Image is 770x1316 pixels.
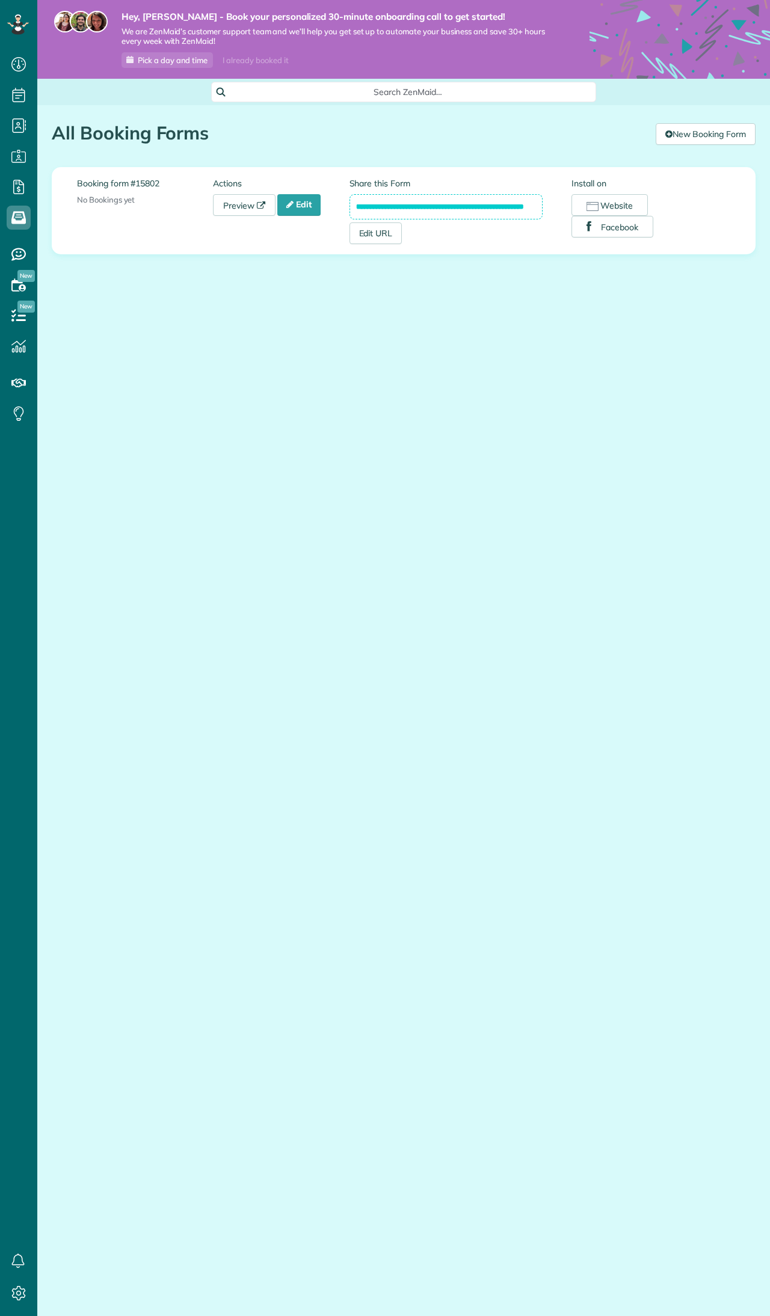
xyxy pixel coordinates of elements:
[213,177,349,189] label: Actions
[77,195,135,204] span: No Bookings yet
[122,11,553,23] strong: Hey, [PERSON_NAME] - Book your personalized 30-minute onboarding call to get started!
[277,194,321,216] a: Edit
[17,301,35,313] span: New
[215,53,295,68] div: I already booked it
[571,194,648,216] button: Website
[70,11,91,32] img: jorge-587dff0eeaa6aab1f244e6dc62b8924c3b6ad411094392a53c71c6c4a576187d.jpg
[350,222,402,244] a: Edit URL
[213,194,276,216] a: Preview
[350,177,543,189] label: Share this Form
[54,11,76,32] img: maria-72a9807cf96188c08ef61303f053569d2e2a8a1cde33d635c8a3ac13582a053d.jpg
[122,52,213,68] a: Pick a day and time
[17,270,35,282] span: New
[122,26,553,47] span: We are ZenMaid’s customer support team and we’ll help you get set up to automate your business an...
[77,177,213,189] label: Booking form #15802
[656,123,756,145] a: New Booking Form
[52,123,647,143] h1: All Booking Forms
[571,177,730,189] label: Install on
[86,11,108,32] img: michelle-19f622bdf1676172e81f8f8fba1fb50e276960ebfe0243fe18214015130c80e4.jpg
[138,55,208,65] span: Pick a day and time
[571,216,653,237] button: Facebook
